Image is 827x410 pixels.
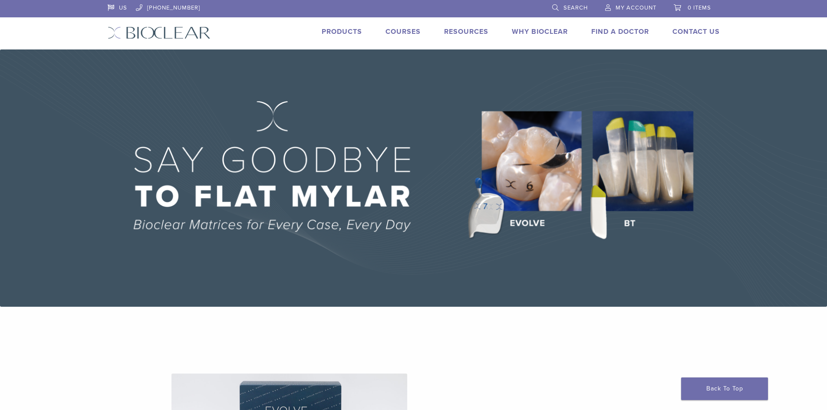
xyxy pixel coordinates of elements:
[672,27,720,36] a: Contact Us
[444,27,488,36] a: Resources
[688,4,711,11] span: 0 items
[512,27,568,36] a: Why Bioclear
[591,27,649,36] a: Find A Doctor
[616,4,656,11] span: My Account
[108,26,211,39] img: Bioclear
[681,377,768,400] a: Back To Top
[322,27,362,36] a: Products
[563,4,588,11] span: Search
[385,27,421,36] a: Courses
